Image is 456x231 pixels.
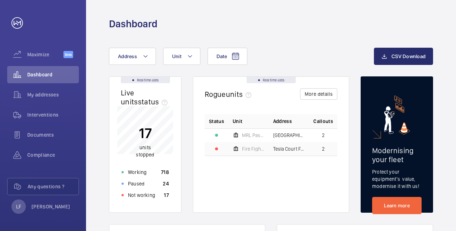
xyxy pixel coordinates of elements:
p: Paused [128,180,144,187]
span: Dashboard [27,71,79,78]
span: CSV Download [391,53,426,59]
p: 17 [164,192,169,199]
span: Unit [233,118,242,125]
span: 2 [322,133,325,138]
p: 24 [163,180,169,187]
span: 2 [322,146,325,151]
span: Any questions ? [28,183,79,190]
button: Unit [163,48,200,65]
a: Learn more [372,197,422,214]
span: Date [217,53,227,59]
span: Interventions [27,111,79,118]
span: Maximize [27,51,63,58]
p: 17 [136,124,154,142]
p: Protect your equipment's value, modernise it with us! [372,168,422,190]
span: Fire Fighting - Tesla 61-84 schn euro [242,146,265,151]
span: Callouts [313,118,333,125]
p: 718 [161,169,169,176]
p: Not working [128,192,155,199]
span: units [226,90,255,99]
h2: Modernising your fleet [372,146,422,164]
button: CSV Download [374,48,433,65]
p: [PERSON_NAME] [32,203,70,210]
span: Beta [63,51,73,58]
p: units [136,144,154,158]
button: More details [300,88,337,100]
button: Address [109,48,156,65]
h2: Rogue [205,90,254,99]
span: Documents [27,131,79,138]
span: Unit [172,53,181,59]
span: Address [118,53,137,59]
p: Status [209,118,224,125]
span: status [138,97,171,106]
span: MRL Passenger Lift [242,133,265,138]
span: stopped [136,152,154,157]
button: Date [208,48,247,65]
span: Tesla Court Flats 61-84 - High Risk Building - Tesla Court Flats 61-84 [273,146,305,151]
span: [GEOGRAPHIC_DATA] - [GEOGRAPHIC_DATA] [273,133,305,138]
span: Address [273,118,292,125]
p: LF [16,203,21,210]
h2: Live units [121,88,170,106]
div: Real time data [247,77,296,83]
div: Real time data [121,77,170,83]
p: Working [128,169,147,176]
h1: Dashboard [109,17,157,30]
img: marketing-card.svg [384,95,410,135]
span: Compliance [27,151,79,159]
span: My addresses [27,91,79,98]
